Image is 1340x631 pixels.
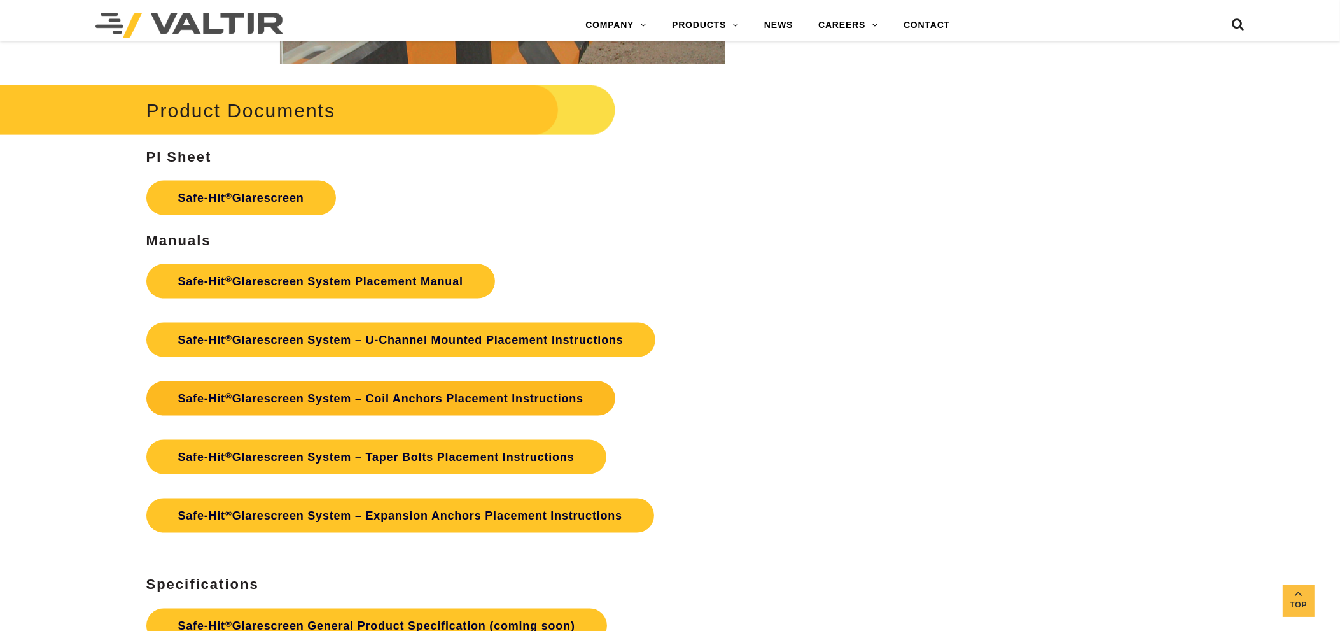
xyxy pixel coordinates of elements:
[225,392,232,401] sup: ®
[573,13,659,38] a: COMPANY
[146,499,655,533] a: Safe-Hit®Glarescreen System – Expansion Anchors Placement Instructions
[1283,585,1315,617] a: Top
[146,323,655,357] a: Safe-Hit®Glarescreen System – U-Channel Mounted Placement Instructions
[225,619,232,628] sup: ®
[146,149,212,165] strong: PI Sheet
[225,274,232,284] sup: ®
[751,13,806,38] a: NEWS
[891,13,963,38] a: CONTACT
[95,13,283,38] img: Valtir
[146,576,259,592] strong: Specifications
[225,509,232,518] sup: ®
[225,450,232,460] sup: ®
[225,333,232,343] sup: ®
[659,13,751,38] a: PRODUCTS
[146,381,616,416] a: Safe-Hit®Glarescreen System – Coil Anchors Placement Instructions
[1283,598,1315,613] span: Top
[146,264,495,299] a: Safe-Hit®Glarescreen System Placement Manual
[806,13,891,38] a: CAREERS
[146,181,336,215] a: Safe-Hit®Glarescreen
[146,440,606,474] a: Safe-Hit®Glarescreen System – Taper Bolts Placement Instructions
[225,191,232,201] sup: ®
[146,232,211,248] strong: Manuals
